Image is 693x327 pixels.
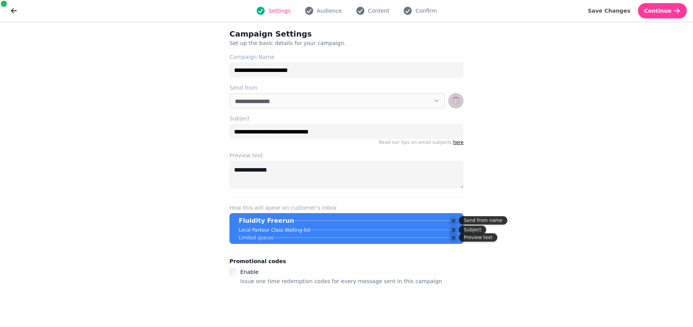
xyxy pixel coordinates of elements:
p: Limited spaces [239,235,273,241]
label: Send from [229,84,464,92]
p: Read our tips on email subjects [229,139,464,145]
div: Subject [459,225,486,234]
p: Set up the basic details for your campaign. [229,39,427,47]
h2: Campaign Settings [229,28,377,39]
p: Fluidity Freerun [239,216,294,225]
button: Save Changes [582,3,637,18]
label: Campaign Name [229,53,464,61]
label: Enable [240,269,259,275]
button: Continue [638,3,687,18]
span: Content [368,7,390,15]
div: Send from name [459,216,507,225]
label: Preview text [229,152,464,159]
button: go back [6,3,22,18]
div: Preview text [459,233,497,242]
p: Local Parkour Class Waiting-list [239,227,311,233]
legend: Promotional codes [229,257,286,266]
p: Issue one time redemption codes for every message sent in this campaign [240,277,442,286]
a: here [453,140,464,145]
span: Save Changes [588,8,631,13]
label: Subject [229,115,464,122]
span: Confirm [415,7,437,15]
span: Audience [317,7,342,15]
label: How this will apear on customer's inbox [229,204,464,212]
span: Continue [644,8,671,13]
span: Settings [268,7,290,15]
